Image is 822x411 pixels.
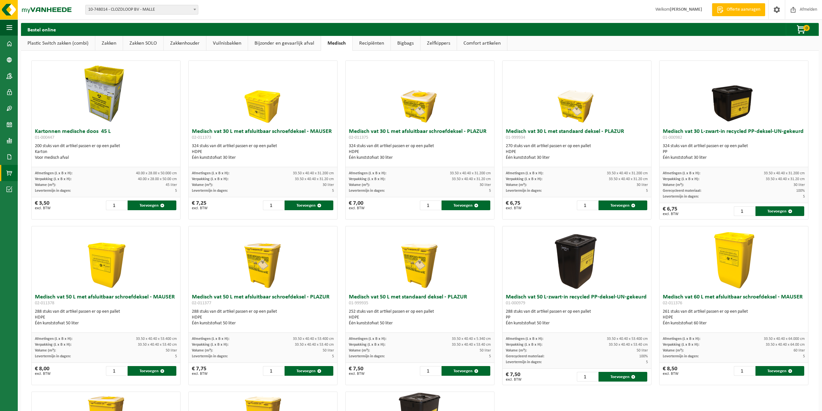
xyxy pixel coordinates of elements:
[323,183,334,187] span: 30 liter
[506,294,648,307] h3: Medisch vat 50 L-zwart-in recycled PP-deksel-UN-gekeurd
[794,183,805,187] span: 30 liter
[138,343,177,347] span: 33.50 x 40.40 x 53.40 cm
[506,149,648,155] div: HDPE
[349,309,491,326] div: 252 stuks van dit artikel passen er op een pallet
[420,200,441,210] input: 1
[166,183,177,187] span: 45 liter
[349,206,365,210] span: excl. BTW
[786,23,818,36] button: 0
[332,354,334,358] span: 5
[646,189,648,193] span: 5
[598,372,647,382] button: Toevoegen
[21,36,95,51] a: Plastic Switch zakken (combi)
[803,25,810,31] span: 0
[332,189,334,193] span: 5
[607,337,648,341] span: 33.50 x 40.40 x 53.400 cm
[545,61,609,125] img: 01-999934
[764,337,805,341] span: 33.50 x 40.40 x 64.000 cm
[21,23,62,36] h2: Bestel online
[349,320,491,326] div: Één kunststofvat 50 liter
[263,366,284,376] input: 1
[231,226,295,291] img: 02-011377
[663,129,805,142] h3: Medisch vat 30 L-zwart-in recycled PP-deksel-UN-gekeurd
[349,183,370,187] span: Volume (m³):
[35,372,51,376] span: excl. BTW
[323,349,334,352] span: 50 liter
[663,143,805,161] div: 324 stuks van dit artikel passen er op een pallet
[663,149,805,155] div: PP
[192,206,208,210] span: excl. BTW
[35,320,177,326] div: Één kunststofvat 50 liter
[349,149,491,155] div: HDPE
[349,366,365,376] div: € 7,50
[442,366,490,376] button: Toevoegen
[506,301,525,306] span: 01-000979
[321,36,352,51] a: Medisch
[192,135,211,140] span: 02-011373
[192,294,334,307] h3: Medisch vat 50 L met afsluitbaar schroefdeksel - PLAZUR
[506,177,542,181] span: Verpakking (L x B x H):
[506,171,543,175] span: Afmetingen (L x B x H):
[192,309,334,326] div: 288 stuks van dit artikel passen er op een pallet
[206,36,248,51] a: Vuilnisbakken
[35,366,51,376] div: € 8,00
[450,171,491,175] span: 33.50 x 40.40 x 31.200 cm
[192,349,213,352] span: Volume (m³):
[192,301,211,306] span: 02-011377
[766,177,805,181] span: 33.50 x 40.40 x 31.20 cm
[452,177,491,181] span: 33.50 x 40.40 x 31.20 cm
[136,337,177,341] span: 33.50 x 40.40 x 53.400 cm
[175,189,177,193] span: 5
[480,183,491,187] span: 30 liter
[506,155,648,161] div: Één kunststofvat 30 liter
[192,366,208,376] div: € 7,75
[506,343,542,347] span: Verpakking (L x B x H):
[106,200,127,210] input: 1
[349,337,386,341] span: Afmetingen (L x B x H):
[35,171,72,175] span: Afmetingen (L x B x H):
[295,177,334,181] span: 33.50 x 40.40 x 31.20 cm
[663,171,700,175] span: Afmetingen (L x B x H):
[663,189,701,193] span: Gerecycleerd materiaal:
[506,129,648,142] h3: Medisch vat 30 L met standaard deksel - PLAZUR
[506,315,648,320] div: PP
[663,372,679,376] span: excl. BTW
[349,372,365,376] span: excl. BTW
[646,360,648,364] span: 5
[74,61,138,125] img: 01-000447
[349,143,491,161] div: 324 stuks van dit artikel passen er op een pallet
[702,61,766,125] img: 01-000982
[349,171,386,175] span: Afmetingen (L x B x H):
[164,36,206,51] a: Zakkenhouder
[349,129,491,142] h3: Medisch vat 30 L met afsluitbaar schroefdeksel - PLAZUR
[442,200,490,210] button: Toevoegen
[349,177,385,181] span: Verpakking (L x B x H):
[35,206,51,210] span: excl. BTW
[663,177,699,181] span: Verpakking (L x B x H):
[192,354,228,358] span: Levertermijn in dagen:
[755,206,804,216] button: Toevoegen
[796,189,805,193] span: 100%
[803,195,805,199] span: 5
[35,183,56,187] span: Volume (m³):
[293,171,334,175] span: 33.50 x 40.40 x 31.200 cm
[452,343,491,347] span: 33.50 x 40.40 x 53.40 cm
[663,212,679,216] span: excl. BTW
[192,177,228,181] span: Verpakking (L x B x H):
[609,343,648,347] span: 33.50 x 40.40 x 53.40 cm
[35,129,177,142] h3: Kartonnen medische doos 45 L
[480,349,491,352] span: 50 liter
[349,294,491,307] h3: Medisch vat 50 L met standaard deksel - PLAZUR
[609,177,648,181] span: 33.50 x 40.40 x 31.20 cm
[506,143,648,161] div: 270 stuks van dit artikel passen er op een pallet
[663,301,682,306] span: 02-011376
[295,343,334,347] span: 33.50 x 40.40 x 53.40 cm
[639,354,648,358] span: 100%
[734,366,755,376] input: 1
[506,320,648,326] div: Één kunststofvat 50 liter
[457,36,507,51] a: Comfort artikelen
[166,349,177,352] span: 50 liter
[35,189,71,193] span: Levertermijn in dagen:
[175,354,177,358] span: 5
[35,349,56,352] span: Volume (m³):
